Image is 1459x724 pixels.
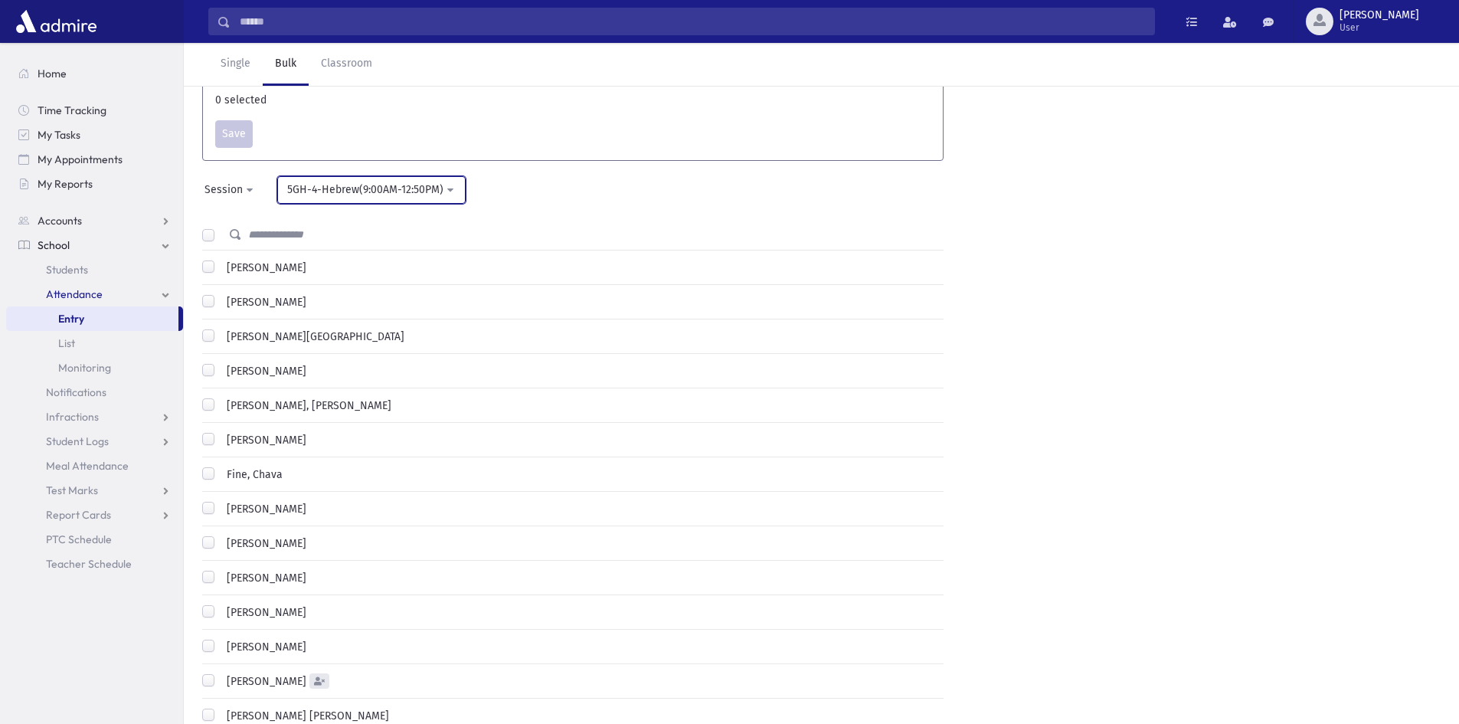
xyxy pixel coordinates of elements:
button: 5GH-4-Hebrew(9:00AM-12:50PM) [277,176,466,204]
a: Report Cards [6,503,183,527]
label: [PERSON_NAME], [PERSON_NAME] [221,398,391,414]
a: My Appointments [6,147,183,172]
label: Fine, Chava [221,467,283,483]
button: Save [215,120,253,148]
span: Entry [58,312,84,326]
a: Accounts [6,208,183,233]
input: Search [231,8,1154,35]
a: Student Logs [6,429,183,454]
label: [PERSON_NAME] [221,432,306,448]
a: Home [6,61,183,86]
span: Test Marks [46,483,98,497]
img: AdmirePro [12,6,100,37]
span: [PERSON_NAME] [1340,9,1419,21]
a: Attendance [6,282,183,306]
label: [PERSON_NAME] [PERSON_NAME] [221,708,389,724]
a: Students [6,257,183,282]
a: My Reports [6,172,183,196]
a: My Tasks [6,123,183,147]
button: Session [195,176,265,204]
span: Attendance [46,287,103,301]
label: [PERSON_NAME] [221,673,306,690]
span: School [38,238,70,252]
a: Classroom [309,43,384,86]
span: User [1340,21,1419,34]
label: [PERSON_NAME] [221,501,306,517]
a: Time Tracking [6,98,183,123]
a: Monitoring [6,355,183,380]
label: [PERSON_NAME][GEOGRAPHIC_DATA] [221,329,404,345]
a: Bulk [263,43,309,86]
a: Meal Attendance [6,454,183,478]
span: Teacher Schedule [46,557,132,571]
div: 5GH-4-Hebrew(9:00AM-12:50PM) [287,182,443,198]
div: Session [204,182,243,198]
a: Entry [6,306,178,331]
label: [PERSON_NAME] [221,604,306,621]
span: My Reports [38,177,93,191]
label: [PERSON_NAME] [221,570,306,586]
label: [PERSON_NAME] [221,536,306,552]
span: My Appointments [38,152,123,166]
a: Notifications [6,380,183,405]
div: 0 selected [208,92,938,108]
span: Home [38,67,67,80]
a: Teacher Schedule [6,552,183,576]
label: [PERSON_NAME] [221,363,306,379]
label: [PERSON_NAME] [221,639,306,655]
span: Time Tracking [38,103,106,117]
span: Infractions [46,410,99,424]
a: PTC Schedule [6,527,183,552]
a: Single [208,43,263,86]
a: School [6,233,183,257]
label: [PERSON_NAME] [221,294,306,310]
span: My Tasks [38,128,80,142]
span: Students [46,263,88,277]
span: Report Cards [46,508,111,522]
span: Student Logs [46,434,109,448]
a: Test Marks [6,478,183,503]
span: List [58,336,75,350]
label: [PERSON_NAME] [221,260,306,276]
span: Meal Attendance [46,459,129,473]
a: List [6,331,183,355]
span: Monitoring [58,361,111,375]
span: Notifications [46,385,106,399]
a: Infractions [6,405,183,429]
span: Accounts [38,214,82,228]
span: PTC Schedule [46,532,112,546]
